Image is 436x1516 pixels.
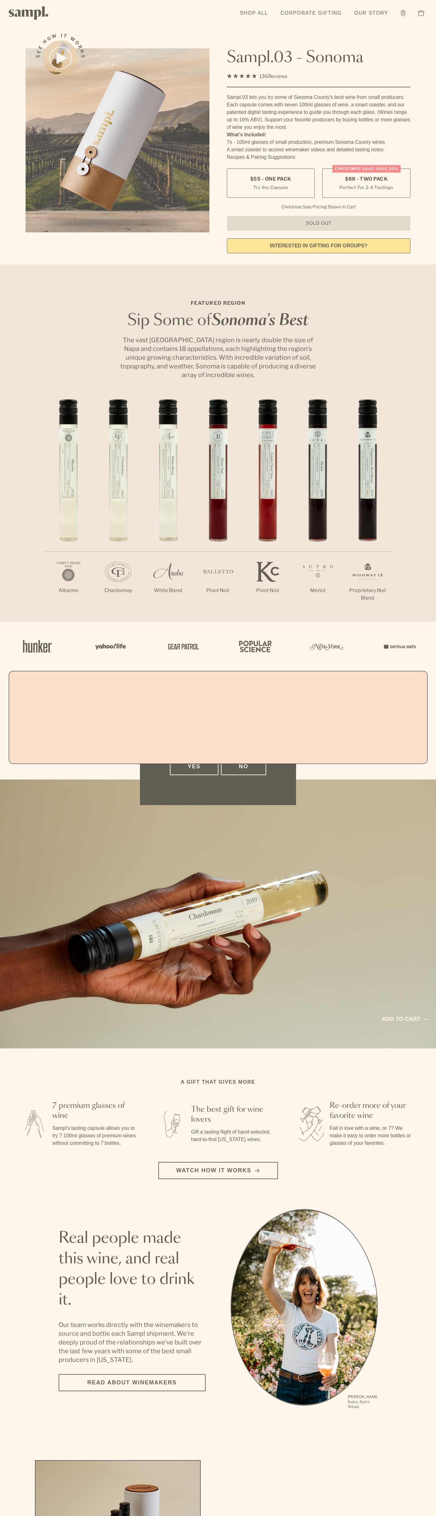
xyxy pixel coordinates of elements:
img: Sampl.03 - Sonoma [26,48,209,232]
img: Sampl logo [9,6,49,20]
li: 3 / 7 [143,399,193,614]
small: Try the Capsule [253,184,288,191]
span: $88 - Two Pack [345,176,388,182]
div: slide 1 [231,1209,378,1410]
li: 7 / 7 [343,399,393,622]
p: Merlot [293,587,343,594]
button: See how it works [43,41,78,75]
p: Pinot Noir [193,587,243,594]
a: interested in gifting for groups? [227,238,411,253]
p: Proprietary Red Blend [343,587,393,602]
li: 6 / 7 [293,399,343,614]
div: Christmas SALE! Save 20% [332,165,400,172]
p: Pinot Noir [243,587,293,594]
li: 1 / 7 [44,399,93,614]
small: Perfect For 2-4 Tastings [339,184,393,191]
button: Yes [170,758,218,775]
div: 136Reviews [227,72,287,80]
p: Chardonnay [93,587,143,594]
p: White Blend [143,587,193,594]
button: No [221,758,266,775]
li: 2 / 7 [93,399,143,614]
ul: carousel [231,1209,378,1410]
span: $55 - One Pack [250,176,291,182]
li: 4 / 7 [193,399,243,614]
a: Add to cart [382,1015,427,1023]
button: Sold Out [227,216,411,231]
a: Our Story [351,6,391,20]
a: Corporate Gifting [277,6,345,20]
a: Shop All [237,6,271,20]
p: Albarino [44,587,93,594]
li: 5 / 7 [243,399,293,614]
p: [PERSON_NAME] Sutro, Sutro Wines [348,1394,378,1409]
